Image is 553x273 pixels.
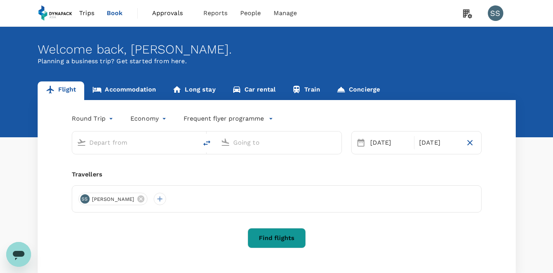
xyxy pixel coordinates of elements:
[488,5,503,21] div: SS
[274,9,297,18] span: Manage
[72,112,115,125] div: Round Trip
[79,9,94,18] span: Trips
[152,9,191,18] span: Approvals
[38,57,516,66] p: Planning a business trip? Get started from here.
[336,142,338,143] button: Open
[130,112,168,125] div: Economy
[89,136,181,149] input: Depart from
[184,114,273,123] button: Frequent flyer programme
[72,170,482,179] div: Travellers
[198,134,216,152] button: delete
[233,136,325,149] input: Going to
[367,135,413,150] div: [DATE]
[203,9,228,18] span: Reports
[224,81,284,100] a: Car rental
[184,114,264,123] p: Frequent flyer programme
[38,5,73,22] img: Dynapack Asia
[192,142,194,143] button: Open
[164,81,224,100] a: Long stay
[38,42,516,57] div: Welcome back , [PERSON_NAME] .
[6,242,31,267] iframe: Button to launch messaging window
[284,81,328,100] a: Train
[240,9,261,18] span: People
[328,81,388,100] a: Concierge
[80,194,90,204] div: SS
[84,81,164,100] a: Accommodation
[87,195,139,203] span: [PERSON_NAME]
[107,9,123,18] span: Book
[78,193,148,205] div: SS[PERSON_NAME]
[248,228,306,248] button: Find flights
[38,81,85,100] a: Flight
[416,135,462,150] div: [DATE]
